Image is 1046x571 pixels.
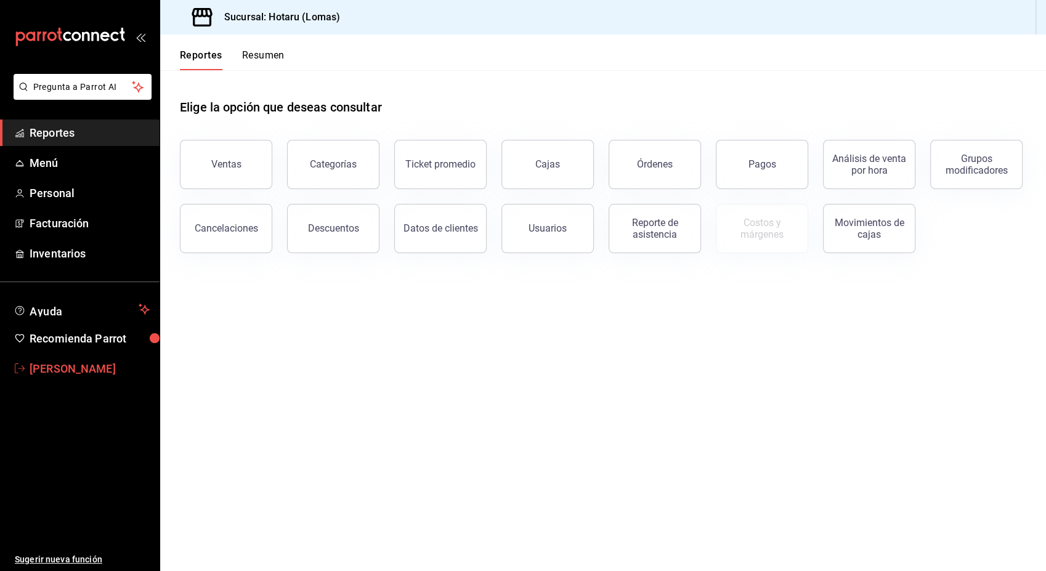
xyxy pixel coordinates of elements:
font: Menú [30,156,59,169]
div: Pestañas de navegación [180,49,285,70]
a: Pregunta a Parrot AI [9,89,152,102]
div: Pagos [748,158,776,170]
div: Cancelaciones [195,222,258,234]
div: Usuarios [529,222,567,234]
button: Análisis de venta por hora [823,140,915,189]
font: Inventarios [30,247,86,260]
div: Costos y márgenes [724,217,800,240]
font: Facturación [30,217,89,230]
button: Grupos modificadores [930,140,1023,189]
div: Categorías [310,158,357,170]
button: Categorías [287,140,379,189]
div: Grupos modificadores [938,153,1015,176]
div: Reporte de asistencia [617,217,693,240]
button: Cancelaciones [180,204,272,253]
font: Reportes [30,126,75,139]
div: Descuentos [308,222,359,234]
div: Ticket promedio [405,158,476,170]
font: Recomienda Parrot [30,332,126,345]
span: Pregunta a Parrot AI [33,81,132,94]
button: Órdenes [609,140,701,189]
div: Órdenes [637,158,673,170]
button: Ventas [180,140,272,189]
button: Contrata inventarios para ver este reporte [716,204,808,253]
h1: Elige la opción que deseas consultar [180,98,382,116]
button: Movimientos de cajas [823,204,915,253]
button: Pagos [716,140,808,189]
div: Ventas [211,158,241,170]
button: Descuentos [287,204,379,253]
button: Reporte de asistencia [609,204,701,253]
button: Pregunta a Parrot AI [14,74,152,100]
h3: Sucursal: Hotaru (Lomas) [214,10,340,25]
font: Personal [30,187,75,200]
font: Sugerir nueva función [15,554,102,564]
span: Ayuda [30,302,134,317]
div: Datos de clientes [403,222,478,234]
button: open_drawer_menu [136,32,145,42]
button: Datos de clientes [394,204,487,253]
div: Cajas [535,158,560,170]
div: Movimientos de cajas [831,217,907,240]
font: Reportes [180,49,222,62]
button: Ticket promedio [394,140,487,189]
font: [PERSON_NAME] [30,362,116,375]
button: Usuarios [501,204,594,253]
button: Resumen [242,49,285,70]
button: Cajas [501,140,594,189]
div: Análisis de venta por hora [831,153,907,176]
